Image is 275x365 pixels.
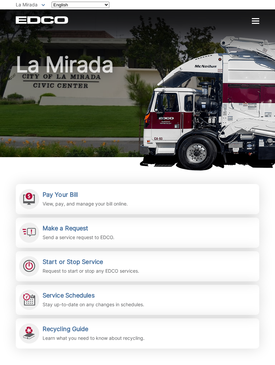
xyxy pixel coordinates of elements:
h2: Pay Your Bill [43,191,128,198]
a: Recycling Guide Learn what you need to know about recycling. [16,318,259,349]
a: Pay Your Bill View, pay, and manage your bill online. [16,184,259,214]
a: Make a Request Send a service request to EDCO. [16,218,259,248]
h2: Start or Stop Service [43,258,139,266]
h2: Service Schedules [43,292,144,299]
select: Select a language [52,2,109,8]
p: Learn what you need to know about recycling. [43,334,145,342]
p: Request to start or stop any EDCO services. [43,267,139,275]
a: Service Schedules Stay up-to-date on any changes in schedules. [16,285,259,315]
p: Send a service request to EDCO. [43,234,114,241]
a: EDCD logo. Return to the homepage. [16,16,69,24]
h1: La Mirada [16,54,259,160]
p: Stay up-to-date on any changes in schedules. [43,301,144,308]
h2: Recycling Guide [43,325,145,333]
p: View, pay, and manage your bill online. [43,200,128,208]
h2: Make a Request [43,225,114,232]
span: La Mirada [16,2,38,7]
